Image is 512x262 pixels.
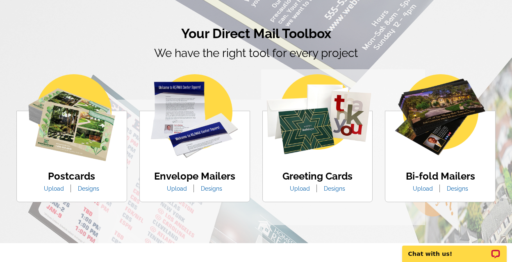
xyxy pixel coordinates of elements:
a: Upload [161,185,193,192]
a: Designs [72,185,105,192]
h4: Bi-fold Mailers [406,171,475,182]
a: Upload [284,185,316,192]
img: postcards.png [28,74,115,161]
a: Designs [195,185,228,192]
h2: Your Direct Mail Toolbox [16,26,496,41]
h4: Postcards [38,171,105,182]
img: bio-fold-mailer.png [394,74,487,157]
h4: Envelope Mailers [154,171,235,182]
a: Upload [407,185,439,192]
img: greeting-cards.png [263,74,371,155]
p: We have the right tool for every project [16,45,496,84]
a: Designs [318,185,351,192]
a: Designs [441,185,474,192]
iframe: LiveChat chat widget [397,236,512,262]
h4: Greeting Cards [282,171,353,182]
a: Upload [38,185,70,192]
img: envelope-mailer.png [151,74,238,158]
